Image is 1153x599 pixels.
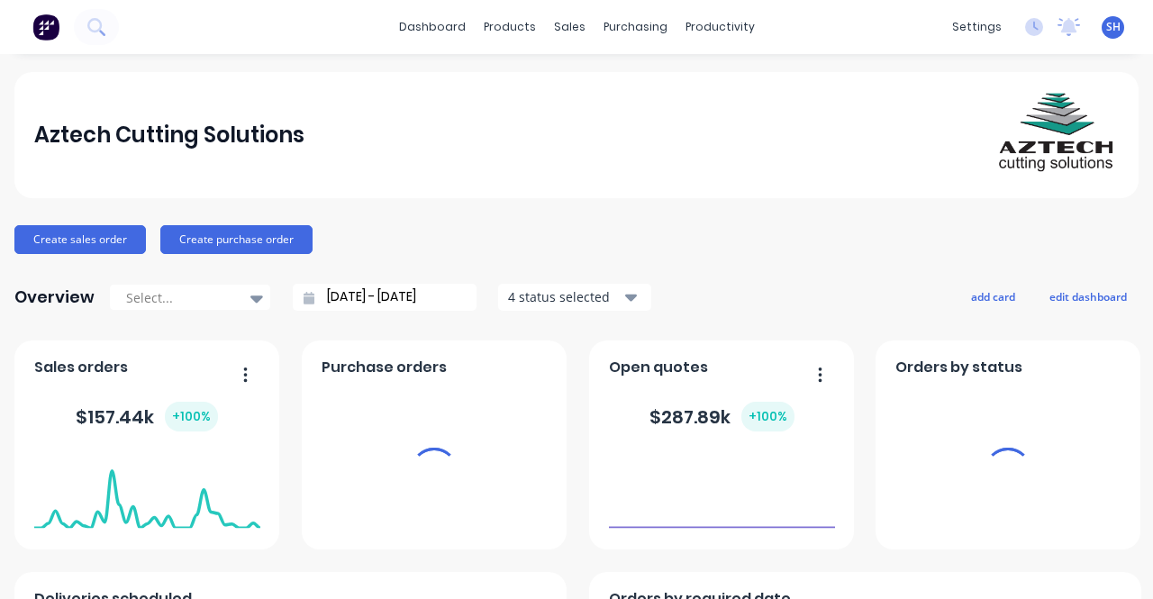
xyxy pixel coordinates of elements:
button: edit dashboard [1038,285,1139,308]
button: Create sales order [14,225,146,254]
div: $ 157.44k [76,402,218,431]
img: Aztech Cutting Solutions [993,72,1119,198]
div: + 100 % [165,402,218,431]
img: Factory [32,14,59,41]
button: add card [959,285,1027,308]
div: settings [943,14,1011,41]
span: Purchase orders [322,357,447,378]
a: dashboard [390,14,475,41]
span: Orders by status [895,357,1022,378]
span: Sales orders [34,357,128,378]
div: + 100 % [741,402,794,431]
div: sales [545,14,595,41]
div: Overview [14,279,95,315]
div: $ 287.89k [649,402,794,431]
span: SH [1106,19,1121,35]
div: Aztech Cutting Solutions [34,117,304,153]
button: 4 status selected [498,284,651,311]
div: 4 status selected [508,287,622,306]
span: Open quotes [609,357,708,378]
div: productivity [676,14,764,41]
div: products [475,14,545,41]
button: Create purchase order [160,225,313,254]
div: purchasing [595,14,676,41]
